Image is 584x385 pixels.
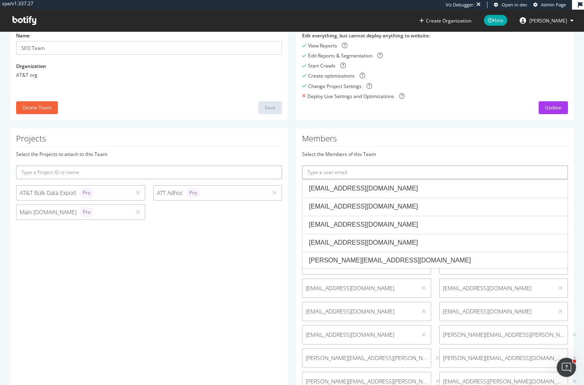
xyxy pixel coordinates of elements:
span: [PERSON_NAME][EMAIL_ADDRESS][DOMAIN_NAME] [443,354,565,362]
div: brand label [80,207,94,218]
div: Create optimizations [308,72,355,79]
div: Delete Team [23,104,51,111]
span: Pro [83,210,90,215]
h1: Projects [16,134,282,147]
div: ATT Adhoc [157,187,265,199]
span: [PERSON_NAME][EMAIL_ADDRESS][PERSON_NAME][DOMAIN_NAME] [443,331,565,339]
div: Save [265,104,276,111]
button: Create Organization [419,17,472,25]
div: [EMAIL_ADDRESS][DOMAIN_NAME] [309,238,561,248]
div: AT&T Bulk Data Export [20,187,127,199]
div: Select the Projects to attach to this Team [16,151,282,158]
button: Save [258,101,282,114]
a: Open in dev [494,2,527,8]
input: Type a Project ID or name [16,166,282,179]
div: Change Project Settings [308,83,362,90]
label: Name [16,32,30,39]
label: Organization [16,63,46,70]
div: [EMAIL_ADDRESS][DOMAIN_NAME] [309,202,561,211]
span: [EMAIL_ADDRESS][DOMAIN_NAME] [306,284,413,292]
span: [EMAIL_ADDRESS][DOMAIN_NAME] [443,284,551,292]
h1: Members [302,134,568,147]
div: Deploy Live Settings and Optimizations [307,93,394,100]
div: View Reports [308,42,337,49]
div: [PERSON_NAME][EMAIL_ADDRESS][DOMAIN_NAME] [309,256,561,265]
div: Select the Members of this Team [302,151,568,158]
div: [EMAIL_ADDRESS][DOMAIN_NAME] [309,220,561,229]
div: Edit everything, but cannot deploy anything to website : [302,32,568,39]
div: brand label [80,187,94,199]
div: brand label [186,187,200,199]
div: [EMAIL_ADDRESS][DOMAIN_NAME] [309,184,561,193]
span: Open in dev [502,2,527,8]
a: Admin Page [533,2,566,8]
span: Pro [83,190,90,195]
span: [PERSON_NAME][EMAIL_ADDRESS][PERSON_NAME][DOMAIN_NAME] [306,354,428,362]
input: Type a user email [302,166,568,179]
div: Update [545,104,561,111]
span: kerry [529,17,567,24]
input: Name [16,41,282,55]
span: Admin Page [541,2,566,8]
span: [EMAIL_ADDRESS][DOMAIN_NAME] [306,331,413,339]
button: [PERSON_NAME] [513,14,580,27]
button: Update [539,101,568,114]
span: [EMAIL_ADDRESS][DOMAIN_NAME] [443,307,551,315]
iframe: Intercom live chat [557,358,576,377]
div: Main [DOMAIN_NAME] [20,207,127,218]
div: Edit Reports & Segmentation [308,52,372,59]
button: Delete Team [16,101,58,114]
span: Pro [189,190,197,195]
span: Help [484,15,507,26]
div: AT&T org [16,72,282,78]
span: [EMAIL_ADDRESS][DOMAIN_NAME] [306,307,413,315]
div: Viz Debugger: [446,2,475,8]
div: Start Crawls [308,62,335,69]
